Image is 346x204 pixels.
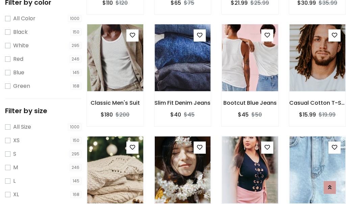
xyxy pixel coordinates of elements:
del: $45 [184,111,195,119]
h6: Classic Men's Suit [87,100,144,106]
h5: Filter by size [5,107,81,115]
h6: Slim Fit Denim Jeans [154,100,211,106]
del: $19.99 [319,111,336,119]
label: All Color [13,15,35,23]
span: 246 [70,164,81,171]
h6: Bootcut Blue Jeans [222,100,278,106]
span: 145 [71,178,81,184]
span: 145 [71,69,81,76]
span: 246 [70,56,81,62]
label: White [13,42,29,50]
label: Blue [13,69,24,77]
label: Red [13,55,23,63]
span: 168 [71,191,81,198]
span: 168 [71,83,81,90]
label: Green [13,82,30,90]
span: 1000 [68,15,81,22]
span: 295 [70,42,81,49]
h6: $40 [170,111,181,118]
label: S [13,150,16,158]
label: XL [13,190,19,199]
span: 150 [71,29,81,35]
span: 150 [71,137,81,144]
h6: $180 [101,111,113,118]
h6: Casual Cotton T-Shirt [289,100,346,106]
del: $50 [251,111,262,119]
span: 1000 [68,124,81,130]
span: 295 [70,151,81,157]
label: M [13,163,18,172]
h6: $45 [238,111,249,118]
label: XS [13,136,20,145]
label: All Size [13,123,31,131]
del: $200 [116,111,129,119]
h6: $15.99 [299,111,316,118]
label: L [13,177,16,185]
label: Black [13,28,28,36]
